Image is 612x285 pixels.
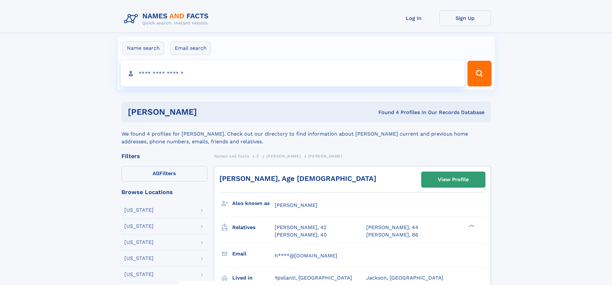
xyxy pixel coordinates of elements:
[123,41,164,55] label: Name search
[288,109,484,116] div: Found 4 Profiles In Our Records Database
[266,152,301,160] a: [PERSON_NAME]
[124,208,154,213] div: [US_STATE]
[366,231,418,238] a: [PERSON_NAME], 86
[256,154,259,158] span: Z
[121,10,214,28] img: Logo Names and Facts
[439,10,491,26] a: Sign Up
[121,153,208,159] div: Filters
[275,202,317,208] span: [PERSON_NAME]
[388,10,439,26] a: Log In
[438,172,469,187] div: View Profile
[121,122,491,146] div: We found 4 profiles for [PERSON_NAME]. Check out our directory to find information about [PERSON_...
[124,272,154,277] div: [US_STATE]
[256,152,259,160] a: Z
[366,224,418,231] a: [PERSON_NAME], 44
[467,224,475,228] div: ❯
[232,272,275,283] h3: Lived in
[124,256,154,261] div: [US_STATE]
[232,198,275,209] h3: Also known as
[121,189,208,195] div: Browse Locations
[124,240,154,245] div: [US_STATE]
[232,248,275,259] h3: Email
[275,275,352,281] span: Ypsilanti, [GEOGRAPHIC_DATA]
[308,154,342,158] span: [PERSON_NAME]
[121,61,465,86] input: search input
[214,152,249,160] a: Names and Facts
[124,224,154,229] div: [US_STATE]
[421,172,485,187] a: View Profile
[266,154,301,158] span: [PERSON_NAME]
[467,61,491,86] button: Search Button
[219,174,376,183] a: [PERSON_NAME], Age [DEMOGRAPHIC_DATA]
[128,108,288,116] h1: [PERSON_NAME]
[366,275,443,281] span: Jackson, [GEOGRAPHIC_DATA]
[121,166,208,182] label: Filters
[171,41,211,55] label: Email search
[275,224,326,231] a: [PERSON_NAME], 42
[275,231,327,238] a: [PERSON_NAME], 40
[232,222,275,233] h3: Relatives
[153,170,159,176] span: All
